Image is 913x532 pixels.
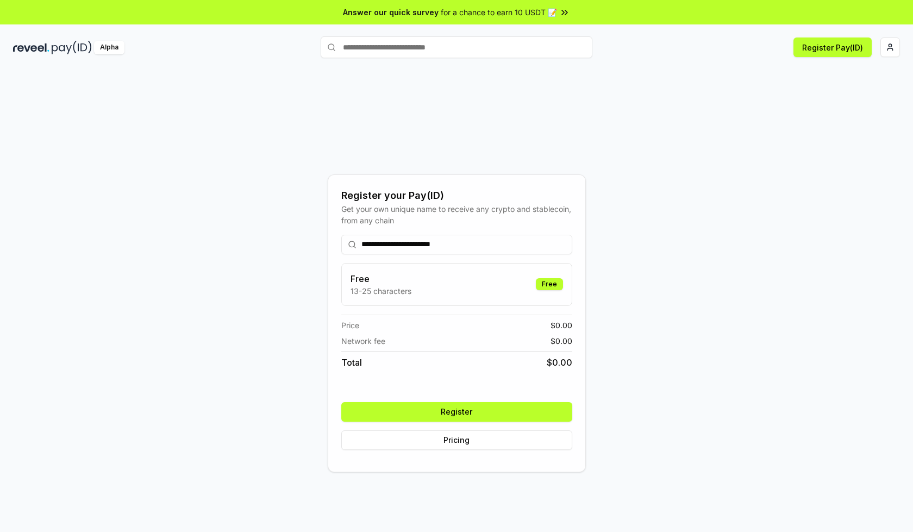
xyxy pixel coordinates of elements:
span: Answer our quick survey [343,7,439,18]
h3: Free [351,272,411,285]
img: reveel_dark [13,41,49,54]
span: $ 0.00 [547,356,572,369]
div: Register your Pay(ID) [341,188,572,203]
div: Free [536,278,563,290]
div: Get your own unique name to receive any crypto and stablecoin, from any chain [341,203,572,226]
button: Register [341,402,572,422]
span: Total [341,356,362,369]
span: Price [341,320,359,331]
span: Network fee [341,335,385,347]
img: pay_id [52,41,92,54]
button: Pricing [341,430,572,450]
div: Alpha [94,41,124,54]
span: $ 0.00 [551,320,572,331]
button: Register Pay(ID) [793,37,872,57]
span: for a chance to earn 10 USDT 📝 [441,7,557,18]
span: $ 0.00 [551,335,572,347]
p: 13-25 characters [351,285,411,297]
